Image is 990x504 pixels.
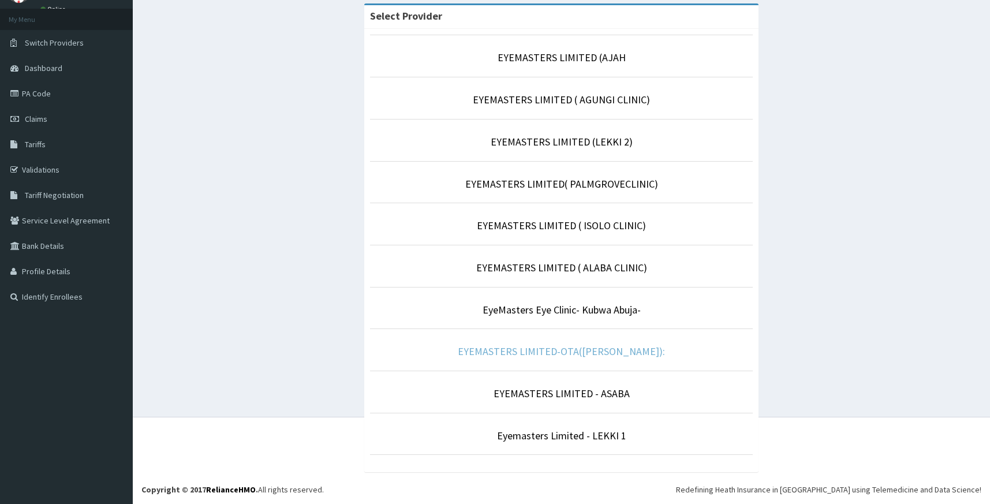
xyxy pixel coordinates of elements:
span: Claims [25,114,47,124]
a: EYEMASTERS LIMITED-OTA([PERSON_NAME]): [458,345,665,358]
a: EYEMASTERS LIMITED( PALMGROVECLINIC) [465,177,658,191]
a: EYEMASTERS LIMITED ( AGUNGI CLINIC) [473,93,650,106]
a: Eyemasters Limited - LEKKI 1 [497,429,626,442]
span: Switch Providers [25,38,84,48]
a: EYEMASTERS LIMITED - ASABA [494,387,630,400]
span: Tariff Negotiation [25,190,84,200]
span: Tariffs [25,139,46,150]
a: EYEMASTERS LIMITED (LEKKI 2) [491,135,633,148]
a: Online [40,5,68,13]
span: Dashboard [25,63,62,73]
div: Redefining Heath Insurance in [GEOGRAPHIC_DATA] using Telemedicine and Data Science! [676,484,981,495]
footer: All rights reserved. [133,417,990,504]
a: EYEMASTERS LIMITED ( ISOLO CLINIC) [477,219,646,232]
a: RelianceHMO [206,484,256,495]
strong: Copyright © 2017 . [141,484,258,495]
a: EyeMasters Eye Clinic- Kubwa Abuja- [483,303,641,316]
strong: Select Provider [370,9,442,23]
a: EYEMASTERS LIMITED (AJAH [498,51,626,64]
a: EYEMASTERS LIMITED ( ALABA CLINIC) [476,261,647,274]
